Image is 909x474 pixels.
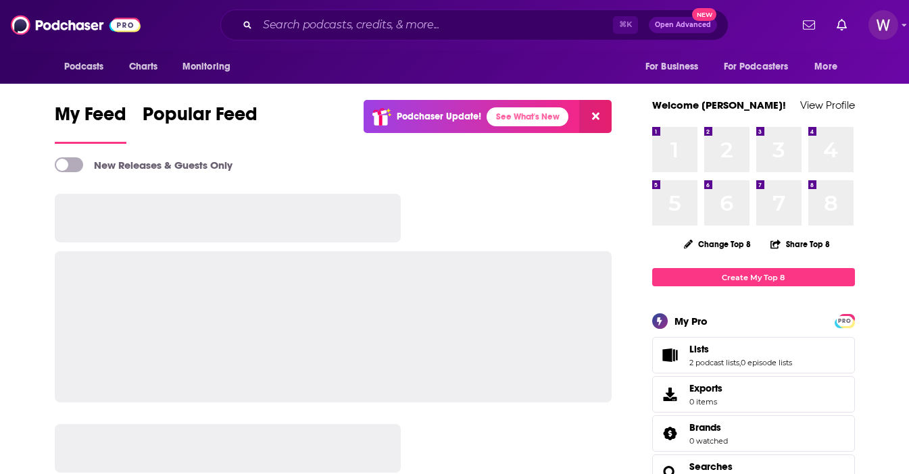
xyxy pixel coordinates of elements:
button: Open AdvancedNew [649,17,717,33]
a: Brands [657,424,684,443]
a: Create My Top 8 [652,268,855,286]
img: Podchaser - Follow, Share and Rate Podcasts [11,12,141,38]
img: User Profile [868,10,898,40]
span: Monitoring [182,57,230,76]
span: Popular Feed [143,103,257,134]
input: Search podcasts, credits, & more... [257,14,613,36]
button: open menu [805,54,854,80]
a: Lists [689,343,792,355]
span: Logged in as williammwhite [868,10,898,40]
a: 2 podcast lists [689,358,739,367]
a: Exports [652,376,855,413]
button: Change Top 8 [676,236,760,253]
div: Search podcasts, credits, & more... [220,9,729,41]
a: See What's New [487,107,568,126]
span: Lists [652,337,855,373]
span: My Feed [55,103,126,134]
div: My Pro [674,315,708,327]
button: open menu [715,54,808,80]
a: PRO [837,315,853,325]
a: New Releases & Guests Only [55,157,232,172]
a: 0 watched [689,436,728,446]
span: 0 items [689,397,722,406]
button: open menu [636,54,716,80]
span: Exports [657,385,684,404]
span: Brands [652,415,855,452]
button: open menu [55,54,122,80]
span: New [692,8,716,21]
a: Brands [689,421,728,433]
a: Welcome [PERSON_NAME]! [652,99,786,111]
a: Show notifications dropdown [831,14,852,36]
span: ⌘ K [613,16,638,34]
a: Show notifications dropdown [797,14,820,36]
span: Podcasts [64,57,104,76]
span: Charts [129,57,158,76]
button: open menu [173,54,248,80]
a: Searches [689,460,733,473]
button: Share Top 8 [770,231,831,257]
button: Show profile menu [868,10,898,40]
a: View Profile [800,99,855,111]
p: Podchaser Update! [397,111,481,122]
span: , [739,358,741,367]
span: For Business [645,57,699,76]
span: For Podcasters [724,57,789,76]
a: Lists [657,346,684,365]
span: Exports [689,382,722,394]
a: Charts [120,54,166,80]
a: My Feed [55,103,126,144]
a: Popular Feed [143,103,257,144]
a: 0 episode lists [741,358,792,367]
span: More [814,57,837,76]
span: Open Advanced [655,22,711,28]
span: Brands [689,421,721,433]
span: Lists [689,343,709,355]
